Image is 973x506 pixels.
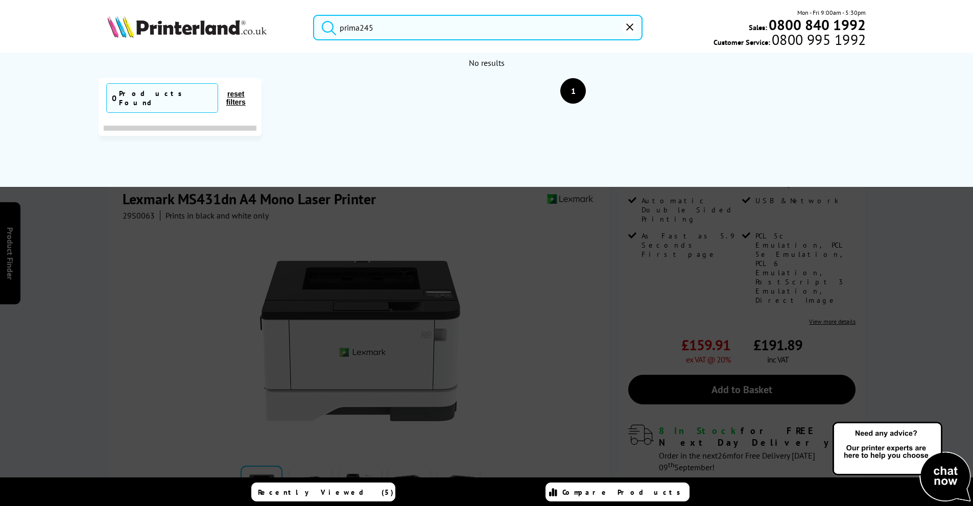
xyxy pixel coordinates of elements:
b: 0800 840 1992 [769,15,866,34]
a: Recently Viewed (5) [251,483,395,501]
a: 0800 840 1992 [767,20,866,30]
a: Compare Products [545,483,690,501]
div: No results [112,58,861,68]
img: Open Live Chat window [830,420,973,504]
a: Printerland Logo [107,15,301,40]
span: Compare Products [562,488,686,497]
span: Customer Service: [714,35,866,47]
input: Search pro [313,15,643,40]
span: Mon - Fri 9:00am - 5:30pm [797,8,866,17]
button: reset filters [218,89,254,107]
span: 0 [112,93,116,103]
span: Recently Viewed (5) [258,488,394,497]
div: Products Found [119,89,212,107]
img: Printerland Logo [107,15,267,38]
span: 0800 995 1992 [770,35,866,44]
span: Sales: [749,22,767,32]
